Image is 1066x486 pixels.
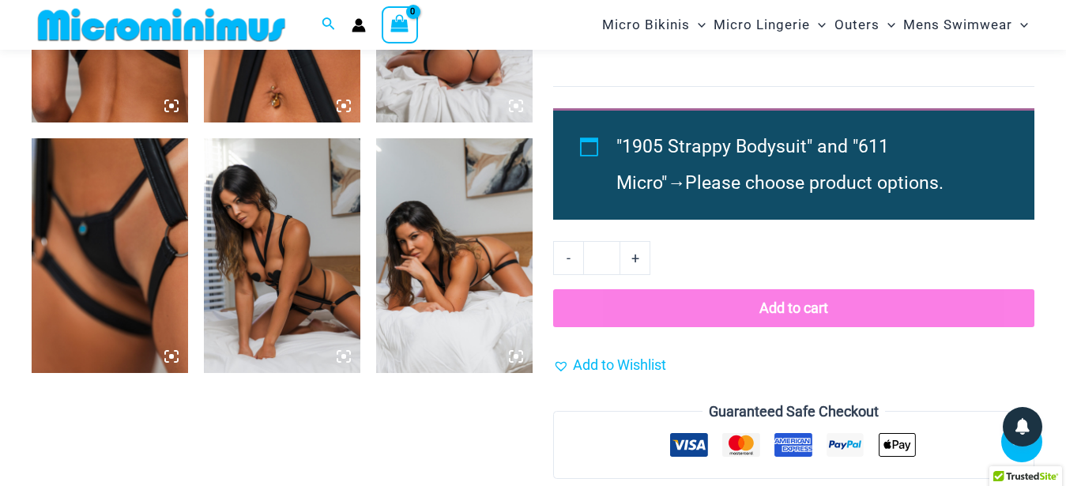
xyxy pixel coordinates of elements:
[899,5,1032,45] a: Mens SwimwearMenu ToggleMenu Toggle
[880,5,895,45] span: Menu Toggle
[690,5,706,45] span: Menu Toggle
[553,353,666,377] a: Add to Wishlist
[583,241,620,274] input: Product quantity
[810,5,826,45] span: Menu Toggle
[620,241,650,274] a: +
[32,138,188,373] img: Truth or Dare Black 1905 Bodysuit 611 Micro
[710,5,830,45] a: Micro LingerieMenu ToggleMenu Toggle
[352,18,366,32] a: Account icon link
[32,7,292,43] img: MM SHOP LOGO FLAT
[598,5,710,45] a: Micro BikinisMenu ToggleMenu Toggle
[616,136,889,194] span: "1905 Strappy Bodysuit" and "611 Micro"
[831,5,899,45] a: OutersMenu ToggleMenu Toggle
[714,5,810,45] span: Micro Lingerie
[685,172,944,194] span: Please choose product options.
[553,241,583,274] a: -
[376,138,533,373] img: Truth or Dare Black 1905 Bodysuit 611 Micro
[382,6,418,43] a: View Shopping Cart, empty
[204,138,360,373] img: Truth or Dare Black 1905 Bodysuit 611 Micro
[322,15,336,35] a: Search icon link
[703,400,885,424] legend: Guaranteed Safe Checkout
[573,356,666,373] span: Add to Wishlist
[553,289,1034,327] button: Add to cart
[903,5,1012,45] span: Mens Swimwear
[596,2,1034,47] nav: Site Navigation
[616,129,998,202] li: →
[1012,5,1028,45] span: Menu Toggle
[834,5,880,45] span: Outers
[602,5,690,45] span: Micro Bikinis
